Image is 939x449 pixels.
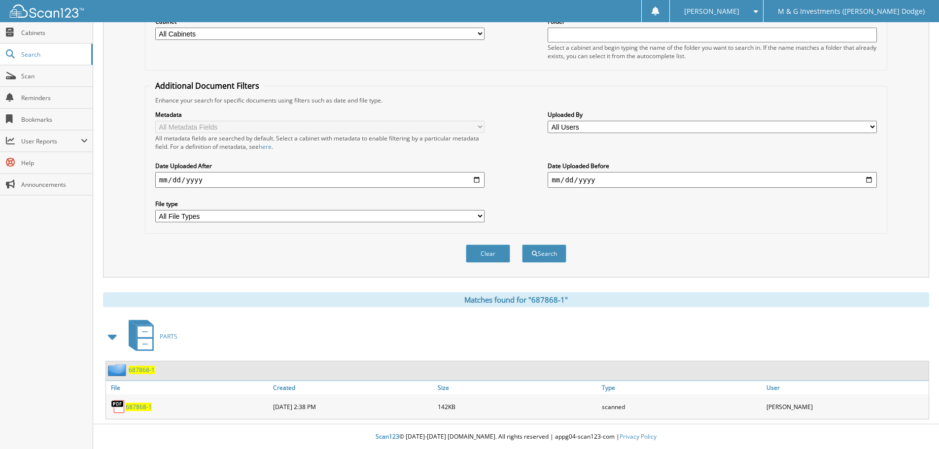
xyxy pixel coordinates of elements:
a: PARTS [123,317,177,356]
span: Scan123 [376,432,399,441]
a: 687868-1 [126,403,152,411]
a: 687868-1 [129,366,155,374]
input: start [155,172,485,188]
div: Enhance your search for specific documents using filters such as date and file type. [150,96,882,104]
button: Clear [466,244,510,263]
span: [PERSON_NAME] [684,8,739,14]
div: Select a cabinet and begin typing the name of the folder you want to search in. If the name match... [548,43,877,60]
div: scanned [599,397,764,416]
iframe: Chat Widget [890,402,939,449]
span: Bookmarks [21,115,88,124]
div: [PERSON_NAME] [764,397,929,416]
input: end [548,172,877,188]
a: Created [271,381,435,394]
span: M & G Investments ([PERSON_NAME] Dodge) [778,8,925,14]
div: © [DATE]-[DATE] [DOMAIN_NAME]. All rights reserved | appg04-scan123-com | [93,425,939,449]
a: here [259,142,272,151]
span: PARTS [160,332,177,341]
a: Privacy Policy [620,432,657,441]
a: Type [599,381,764,394]
div: Matches found for "687868-1" [103,292,929,307]
legend: Additional Document Filters [150,80,264,91]
span: User Reports [21,137,81,145]
span: Search [21,50,86,59]
label: Metadata [155,110,485,119]
label: File type [155,200,485,208]
img: folder2.png [108,364,129,376]
label: Date Uploaded After [155,162,485,170]
button: Search [522,244,566,263]
div: [DATE] 2:38 PM [271,397,435,416]
div: 142KB [435,397,600,416]
div: All metadata fields are searched by default. Select a cabinet with metadata to enable filtering b... [155,134,485,151]
span: Reminders [21,94,88,102]
a: User [764,381,929,394]
span: Cabinets [21,29,88,37]
span: Announcements [21,180,88,189]
img: scan123-logo-white.svg [10,4,84,18]
label: Uploaded By [548,110,877,119]
label: Date Uploaded Before [548,162,877,170]
span: Scan [21,72,88,80]
span: Help [21,159,88,167]
a: Size [435,381,600,394]
a: File [106,381,271,394]
img: PDF.png [111,399,126,414]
